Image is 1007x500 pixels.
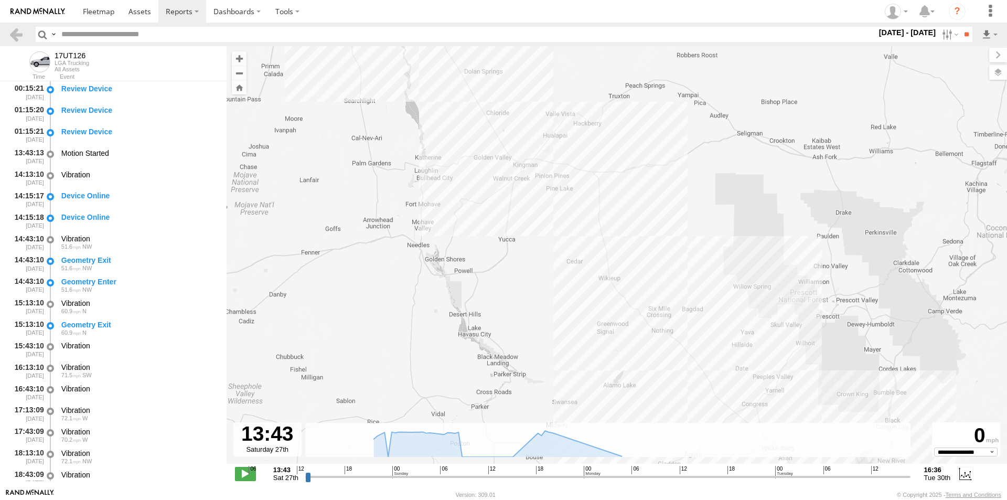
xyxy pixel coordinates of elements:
[55,66,89,72] div: All Assets
[232,51,247,66] button: Zoom in
[631,466,639,474] span: 06
[61,308,81,314] span: 60.9
[61,320,217,329] div: Geometry Exit
[82,437,88,443] span: Heading: 262
[61,449,217,458] div: Vibration
[8,190,45,209] div: 14:15:17 [DATE]
[8,125,45,145] div: 01:15:21 [DATE]
[82,458,92,464] span: Heading: 305
[8,425,45,445] div: 17:43:09 [DATE]
[775,466,792,478] span: 00
[61,363,217,372] div: Vibration
[8,211,45,230] div: 14:15:18 [DATE]
[61,243,81,250] span: 51.6
[8,297,45,316] div: 15:13:10 [DATE]
[61,127,217,136] div: Review Device
[61,84,217,93] div: Review Device
[82,372,92,378] span: Heading: 247
[8,82,45,102] div: 00:15:21 [DATE]
[8,340,45,359] div: 15:43:10 [DATE]
[8,75,45,80] div: Time
[232,66,247,80] button: Zoom out
[61,234,217,243] div: Vibration
[949,3,966,20] i: ?
[680,466,687,474] span: 12
[946,492,1001,498] a: Terms and Conditions
[61,105,217,115] div: Review Device
[8,232,45,252] div: 14:43:10 [DATE]
[8,318,45,338] div: 15:13:10 [DATE]
[924,466,951,474] strong: 16:36
[61,286,81,293] span: 51.6
[61,437,81,443] span: 70.2
[8,447,45,466] div: 18:13:10 [DATE]
[823,466,831,474] span: 06
[61,265,81,271] span: 51.6
[61,148,217,158] div: Motion Started
[536,466,543,474] span: 18
[934,424,999,448] div: 0
[273,474,298,482] span: Sat 27th Sep 2025
[8,382,45,402] div: 16:43:10 [DATE]
[8,404,45,423] div: 17:13:09 [DATE]
[8,361,45,380] div: 16:13:10 [DATE]
[60,75,227,80] div: Event
[61,372,81,378] span: 71.5
[584,466,600,478] span: 00
[249,466,256,474] span: 06
[61,458,81,464] span: 72.1
[297,466,304,474] span: 12
[6,490,54,500] a: Visit our Website
[49,27,58,42] label: Search Query
[61,277,217,286] div: Geometry Enter
[881,4,912,19] div: Carlos Vazquez
[82,286,92,293] span: Heading: 296
[61,470,217,480] div: Vibration
[61,170,217,179] div: Vibration
[55,60,89,66] div: LGA Trucking
[938,27,960,42] label: Search Filter Options
[10,8,65,15] img: rand-logo.svg
[8,27,24,42] a: Back to previous Page
[456,492,496,498] div: Version: 309.01
[273,466,298,474] strong: 13:43
[232,80,247,94] button: Zoom Home
[235,467,256,481] label: Play/Stop
[82,308,87,314] span: Heading: 339
[61,191,217,200] div: Device Online
[392,466,408,478] span: 00
[924,474,951,482] span: Tue 30th Sep 2025
[61,406,217,415] div: Vibration
[61,329,81,336] span: 60.9
[8,254,45,273] div: 14:43:10 [DATE]
[897,492,1001,498] div: © Copyright 2025 -
[440,466,447,474] span: 06
[61,212,217,222] div: Device Online
[877,27,938,38] label: [DATE] - [DATE]
[345,466,352,474] span: 18
[61,256,217,265] div: Geometry Exit
[61,299,217,308] div: Vibration
[61,415,81,421] span: 72.1
[61,384,217,393] div: Vibration
[8,147,45,166] div: 13:43:13 [DATE]
[82,329,87,336] span: Heading: 339
[61,427,217,437] div: Vibration
[871,466,879,474] span: 12
[55,51,89,60] div: 17UT126 - View Asset History
[8,275,45,295] div: 14:43:10 [DATE]
[8,469,45,488] div: 18:43:09 [DATE]
[981,27,999,42] label: Export results as...
[61,341,217,350] div: Vibration
[488,466,496,474] span: 12
[8,168,45,188] div: 14:13:10 [DATE]
[8,104,45,123] div: 01:15:20 [DATE]
[727,466,735,474] span: 18
[82,243,92,250] span: Heading: 296
[82,265,92,271] span: Heading: 296
[82,415,88,421] span: Heading: 272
